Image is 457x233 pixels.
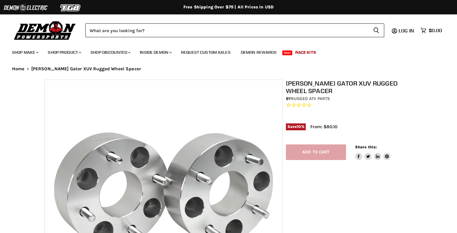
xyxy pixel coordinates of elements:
[291,96,330,101] a: Rugged ATV Parts
[8,46,42,59] a: Shop Make
[368,23,384,37] button: Search
[85,23,384,37] form: Product
[286,80,416,95] h1: [PERSON_NAME] Gator XUV Rugged Wheel Spacer
[12,20,78,41] img: Demon Powersports
[418,26,445,35] a: $0.00
[355,145,377,149] span: Share this:
[355,144,391,160] aside: Share this:
[396,28,418,33] a: Log in
[48,2,93,14] img: TGB Logo 2
[31,66,141,71] span: [PERSON_NAME] Gator XUV Rugged Wheel Spacer
[86,46,134,59] a: Shop Discounted
[43,46,85,59] a: Shop Product
[291,46,321,59] a: Race Kits
[8,44,440,59] ul: Main menu
[286,123,306,130] span: Save %
[286,102,416,108] span: Rated 0.0 out of 5 stars 0 reviews
[399,28,414,34] span: Log in
[429,28,442,33] span: $0.00
[236,46,281,59] a: Demon Rewards
[85,23,368,37] input: Search
[176,46,235,59] a: Request Custom Axles
[286,95,416,102] div: by
[310,124,337,129] span: From: $80.10
[135,46,175,59] a: Inside Demon
[12,66,25,71] a: Home
[282,50,293,55] span: New!
[297,124,301,129] span: 10
[3,2,48,14] img: Demon Electric Logo 2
